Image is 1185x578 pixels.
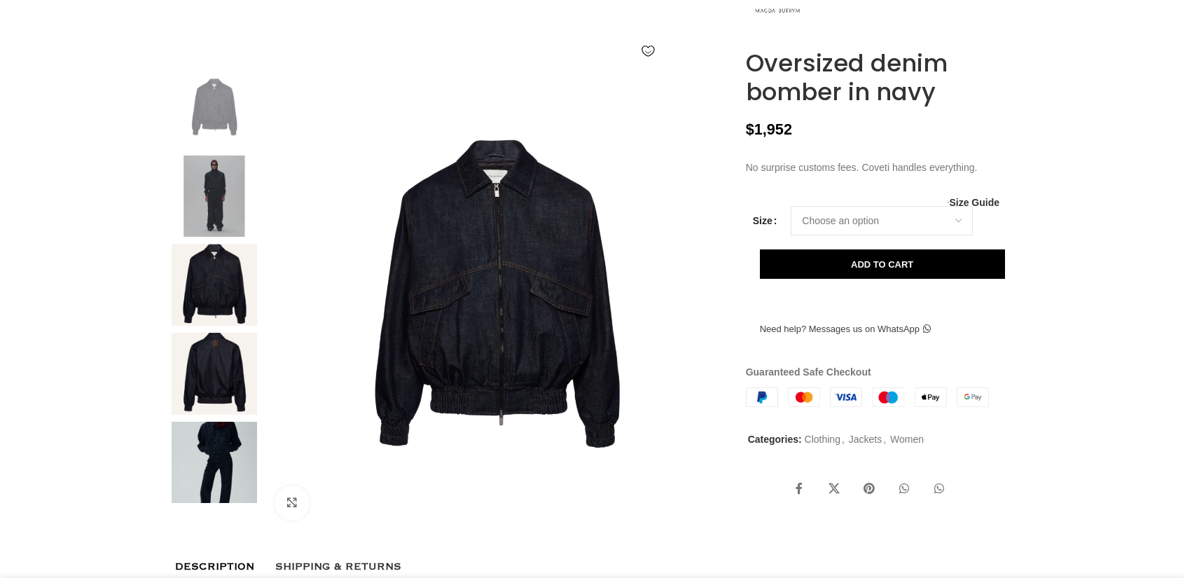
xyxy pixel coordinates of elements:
[172,244,257,326] img: Magda Butrym dresses
[849,434,882,445] a: Jackets
[172,333,257,415] img: Magda Butrym
[925,475,953,503] a: WhatsApp social link
[746,121,754,138] span: $
[820,475,848,503] a: X social link
[746,160,1010,175] p: No surprise customs fees. Coveti handles everything.
[746,121,792,138] bdi: 1,952
[760,249,1005,279] button: Add to cart
[172,422,257,504] img: Magda Butrym Oversized denim bomber in navy
[746,366,871,378] strong: Guaranteed Safe Checkout
[883,432,886,447] span: ,
[785,475,813,503] a: Facebook social link
[172,156,257,238] img: Magda Butrym dress
[842,432,845,447] span: ,
[890,434,924,445] a: Women
[275,559,401,574] span: Shipping & Returns
[855,475,883,503] a: Pinterest social link
[753,213,777,228] label: Size
[890,475,918,503] a: WhatsApp social link
[175,559,254,574] span: Description
[746,49,1010,106] h1: Oversized denim bomber in navy
[805,434,840,445] a: Clothing
[748,434,802,445] span: Categories:
[746,387,989,407] img: guaranteed-safe-checkout-bordered.j
[746,314,945,343] a: Need help? Messages us on WhatsApp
